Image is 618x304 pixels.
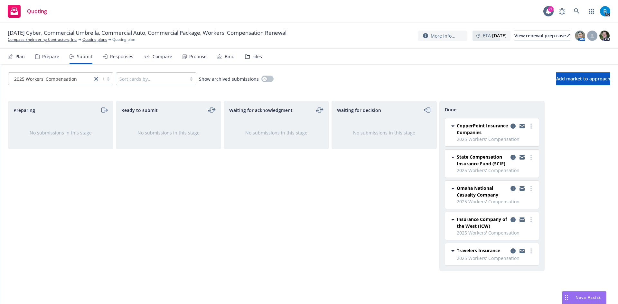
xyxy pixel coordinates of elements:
span: Ready to submit [121,107,158,114]
span: Travelers Insurance [457,247,500,254]
img: photo [575,31,585,41]
span: 2025 Workers' Compensation [12,76,89,82]
div: Files [252,54,262,59]
strong: [DATE] [492,32,507,39]
span: CopperPoint Insurance Companies [457,122,508,136]
span: Done [445,106,456,113]
div: Compare [153,54,172,59]
div: No submissions in this stage [126,129,211,136]
div: Bind [225,54,235,59]
span: More info... [431,32,455,39]
div: No submissions in this stage [234,129,318,136]
span: Omaha National Casualty Company [457,185,508,198]
span: 2025 Workers' Compensation [457,167,535,174]
span: 2025 Workers' Compensation [14,76,77,82]
span: Insurance Company of the West (ICW) [457,216,508,229]
a: copy logging email [518,153,526,161]
span: 2025 Workers' Compensation [457,136,535,143]
img: photo [600,6,610,16]
a: copy logging email [509,122,517,130]
a: Compass Engineering Contractors, Inc. [8,37,77,42]
a: more [527,216,535,224]
button: Nova Assist [562,291,606,304]
span: Nova Assist [576,295,601,300]
a: copy logging email [509,247,517,255]
a: Quoting plans [82,37,107,42]
span: ETA : [483,32,507,39]
div: Propose [189,54,207,59]
a: copy logging email [518,122,526,130]
a: copy logging email [509,185,517,192]
a: more [527,122,535,130]
button: Add market to approach [556,72,610,85]
span: Waiting for acknowledgment [229,107,293,114]
img: photo [599,31,610,41]
a: moveLeftRight [316,106,323,114]
span: Add market to approach [556,76,610,82]
span: Quoting [27,9,47,14]
div: Responses [110,54,133,59]
a: close [92,75,100,83]
div: Prepare [42,54,59,59]
span: 2025 Workers' Compensation [457,255,535,262]
div: Drag to move [562,291,570,304]
span: State Compensation Insurance Fund (SCIF) [457,153,508,167]
a: more [527,247,535,255]
div: No submissions in this stage [342,129,426,136]
a: moveRight [100,106,108,114]
button: More info... [418,31,467,41]
span: Waiting for decision [337,107,381,114]
span: Show archived submissions [199,76,259,82]
a: moveLeftRight [208,106,216,114]
div: No submissions in this stage [19,129,103,136]
span: [DATE] Cyber, Commercial Umbrella, Commercial Auto, Commercial Package, Workers' Compensation Ren... [8,29,286,37]
span: Quoting plan [112,37,135,42]
a: copy logging email [518,185,526,192]
span: 2025 Workers' Compensation [457,198,535,205]
div: Plan [15,54,25,59]
a: Quoting [5,2,50,20]
a: Switch app [585,5,598,18]
a: Search [570,5,583,18]
a: Report a Bug [556,5,568,18]
a: copy logging email [518,247,526,255]
div: 71 [548,6,554,12]
a: View renewal prep case [514,31,570,41]
a: moveLeft [424,106,431,114]
span: Preparing [14,107,35,114]
span: 2025 Workers' Compensation [457,229,535,236]
a: more [527,185,535,192]
a: copy logging email [509,153,517,161]
a: copy logging email [509,216,517,224]
div: Submit [77,54,92,59]
a: copy logging email [518,216,526,224]
a: more [527,153,535,161]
